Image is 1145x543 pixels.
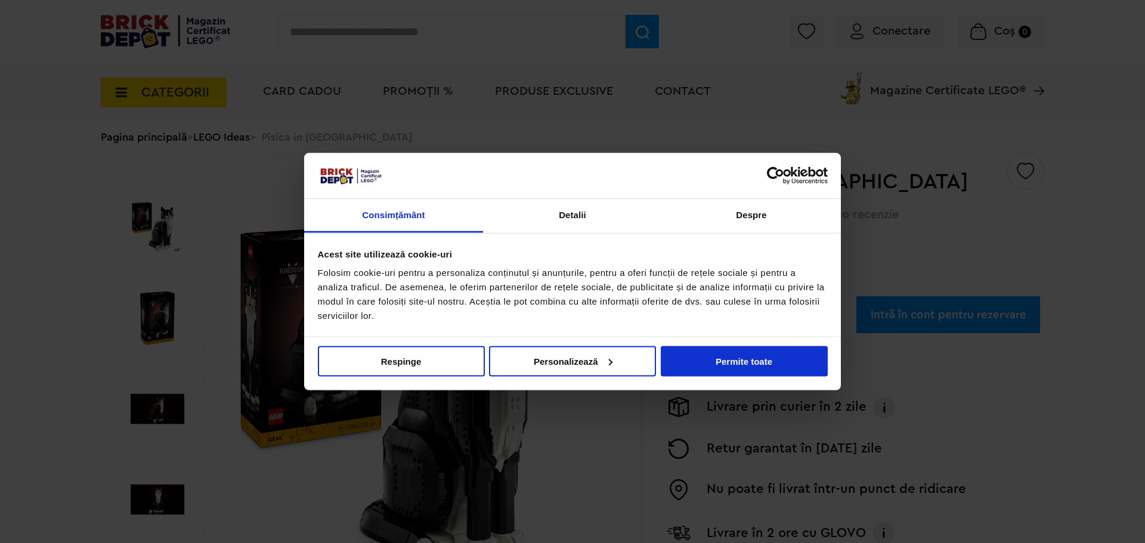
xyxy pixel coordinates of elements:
a: Consimțământ [304,199,483,233]
a: Usercentrics Cookiebot - opens in a new window [723,166,828,184]
div: Folosim cookie-uri pentru a personaliza conținutul și anunțurile, pentru a oferi funcții de rețel... [318,266,828,323]
button: Permite toate [661,346,828,376]
img: siglă [318,166,383,185]
button: Respinge [318,346,485,376]
div: Acest site utilizează cookie-uri [318,247,828,261]
a: Detalii [483,199,662,233]
a: Despre [662,199,841,233]
button: Personalizează [489,346,656,376]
